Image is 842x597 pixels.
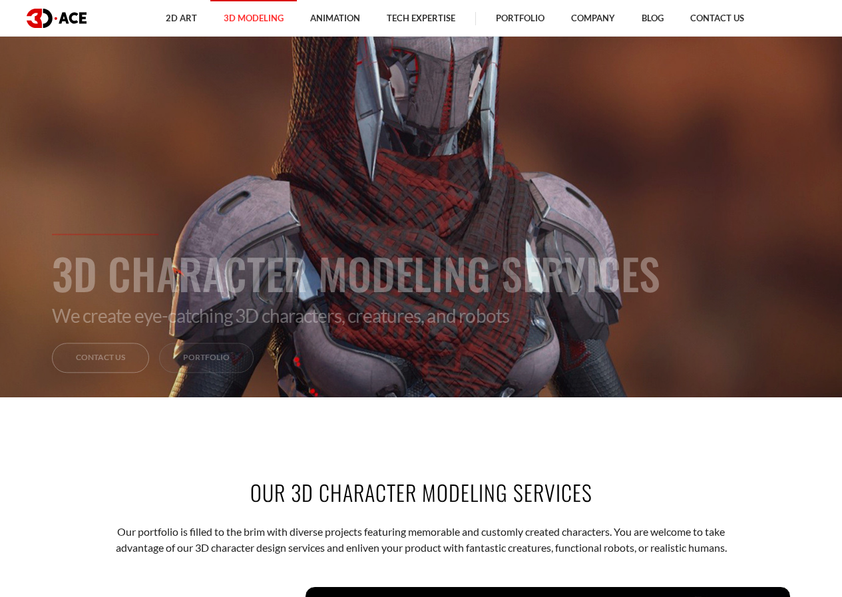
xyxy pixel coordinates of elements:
[52,343,149,373] a: Contact Us
[52,477,791,507] h2: OUR 3D CHARACTER MODELING SERVICES
[93,524,749,556] p: Our portfolio is filled to the brim with diverse projects featuring memorable and customly create...
[52,305,791,327] p: We create eye-catching 3D characters, creatures, and robots
[52,242,791,305] h1: 3D Character Modeling Services
[159,343,254,373] a: Portfolio
[27,9,87,28] img: logo dark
